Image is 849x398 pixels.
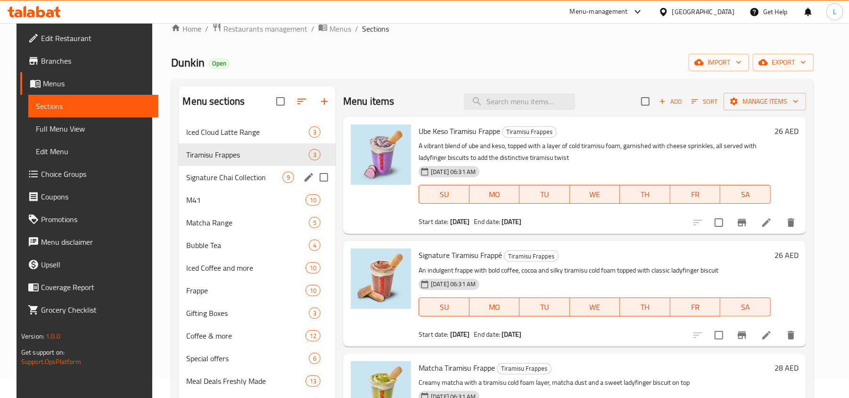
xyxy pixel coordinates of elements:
[780,211,802,234] button: delete
[208,58,230,69] div: Open
[419,328,449,340] span: Start date:
[419,361,495,375] span: Matcha Tiramisu Frappe
[724,188,767,201] span: SA
[179,211,336,234] div: Matcha Range5
[655,94,685,109] span: Add item
[674,300,717,314] span: FR
[570,6,628,17] div: Menu-management
[302,170,316,184] button: edit
[780,324,802,347] button: delete
[419,185,469,204] button: SU
[186,240,309,251] span: Bubble Tea
[179,121,336,143] div: Iced Cloud Latte Range3
[186,353,309,364] span: Special offers
[833,7,836,17] span: L
[473,300,516,314] span: MO
[655,94,685,109] button: Add
[624,188,667,201] span: TH
[186,172,282,183] div: Signature Chai Collection
[362,23,389,34] span: Sections
[305,285,321,296] div: items
[731,96,799,108] span: Manage items
[36,100,151,112] span: Sections
[464,93,575,110] input: search
[620,185,670,204] button: TH
[620,298,670,316] button: TH
[761,330,772,341] a: Edit menu item
[306,286,320,295] span: 10
[186,126,309,138] span: Iced Cloud Latte Range
[502,126,557,138] div: Tiramisu Frappes
[689,54,749,71] button: import
[28,95,158,117] a: Sections
[179,143,336,166] div: Tiramisu Frappes3
[309,218,320,227] span: 5
[720,298,771,316] button: SA
[208,59,230,67] span: Open
[470,298,520,316] button: MO
[502,328,521,340] b: [DATE]
[223,23,307,34] span: Restaurants management
[43,78,151,89] span: Menus
[21,346,65,358] span: Get support on:
[311,23,314,34] li: /
[473,188,516,201] span: MO
[20,208,158,231] a: Promotions
[474,328,500,340] span: End date:
[419,265,771,276] p: An indulgent frappe with bold coffee, cocoa and silky tiramisu cold foam topped with classic lady...
[212,23,307,35] a: Restaurants management
[36,123,151,134] span: Full Menu View
[318,23,351,35] a: Menus
[179,189,336,211] div: M4110
[306,332,320,340] span: 12
[309,217,321,228] div: items
[689,94,720,109] button: Sort
[419,124,500,138] span: Ube Keso Tiramisu Frappe
[709,325,729,345] span: Select to update
[724,300,767,314] span: SA
[41,282,151,293] span: Coverage Report
[761,217,772,228] a: Edit menu item
[313,90,336,113] button: Add section
[306,196,320,205] span: 10
[423,300,465,314] span: SU
[41,191,151,202] span: Coupons
[41,214,151,225] span: Promotions
[419,377,771,389] p: Creamy matcha with a tiramisu cold foam layer, matcha dust and a sweet ladyfinger biscuit on top
[20,163,158,185] a: Choice Groups
[186,217,309,228] span: Matcha Range
[503,126,556,137] span: Tiramisu Frappes
[330,23,351,34] span: Menus
[658,96,683,107] span: Add
[186,149,309,160] span: Tiramisu Frappes
[305,375,321,387] div: items
[305,194,321,206] div: items
[41,304,151,315] span: Grocery Checklist
[624,300,667,314] span: TH
[309,309,320,318] span: 3
[674,188,717,201] span: FR
[179,324,336,347] div: Coffee & more12
[519,185,570,204] button: TU
[186,307,309,319] div: Gifting Boxes
[423,188,465,201] span: SU
[309,240,321,251] div: items
[205,23,208,34] li: /
[305,262,321,274] div: items
[186,194,305,206] span: M41
[20,27,158,50] a: Edit Restaurant
[182,94,245,108] h2: Menu sections
[351,124,411,185] img: Ube Keso Tiramisu Frappe
[672,7,734,17] div: [GEOGRAPHIC_DATA]
[186,262,305,274] div: Iced Coffee and more
[427,280,479,289] span: [DATE] 06:31 AM
[760,57,806,68] span: export
[179,347,336,370] div: Special offers6
[186,375,305,387] div: Meal Deals Freshly Made
[309,126,321,138] div: items
[309,353,321,364] div: items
